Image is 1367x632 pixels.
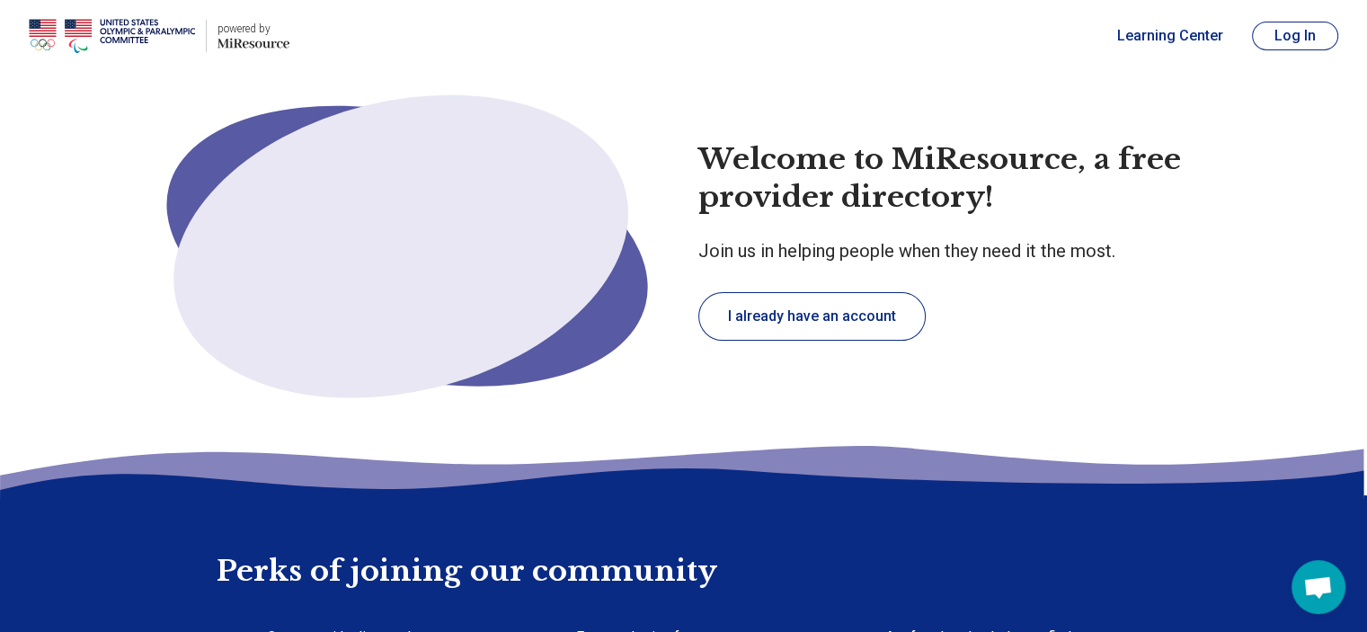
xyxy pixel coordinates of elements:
h1: Welcome to MiResource, a free provider directory! [698,141,1230,216]
button: I already have an account [698,292,926,341]
button: Log In [1252,22,1338,50]
p: Join us in helping people when they need it the most. [698,238,1230,263]
a: Learning Center [1117,25,1223,47]
div: Open chat [1292,560,1345,614]
a: Home page [29,7,289,65]
p: powered by [217,22,289,36]
h2: Perks of joining our community [217,495,1151,591]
